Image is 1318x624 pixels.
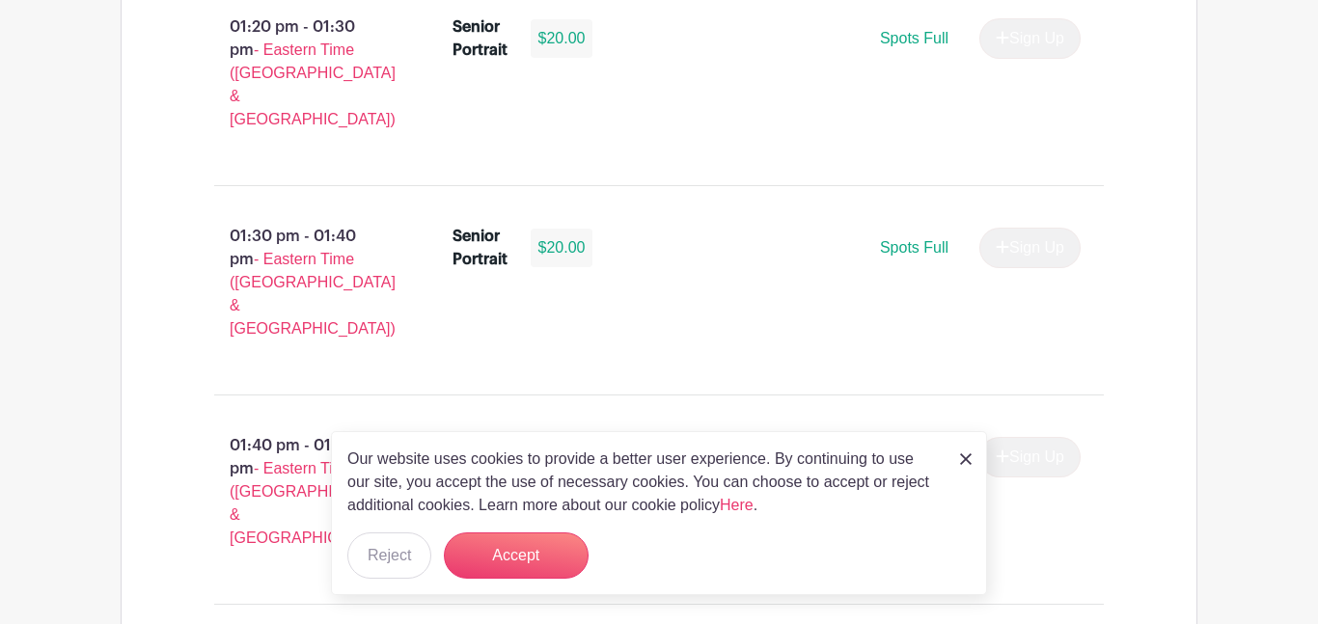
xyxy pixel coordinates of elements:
p: Our website uses cookies to provide a better user experience. By continuing to use our site, you ... [347,448,940,517]
span: - Eastern Time ([GEOGRAPHIC_DATA] & [GEOGRAPHIC_DATA]) [230,41,396,127]
div: $20.00 [531,19,593,58]
button: Reject [347,532,431,579]
a: Here [720,497,754,513]
span: Spots Full [880,239,948,256]
img: close_button-5f87c8562297e5c2d7936805f587ecaba9071eb48480494691a3f1689db116b3.svg [960,453,972,465]
button: Accept [444,532,589,579]
span: - Eastern Time ([GEOGRAPHIC_DATA] & [GEOGRAPHIC_DATA]) [230,251,396,337]
p: 01:30 pm - 01:40 pm [183,217,422,348]
div: Senior Portrait [453,15,508,62]
p: 01:20 pm - 01:30 pm [183,8,422,139]
div: $20.00 [531,229,593,267]
p: 01:40 pm - 01:50 pm [183,426,422,557]
div: Senior Portrait [453,225,508,271]
span: Spots Full [880,30,948,46]
span: - Eastern Time ([GEOGRAPHIC_DATA] & [GEOGRAPHIC_DATA]) [230,460,396,546]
